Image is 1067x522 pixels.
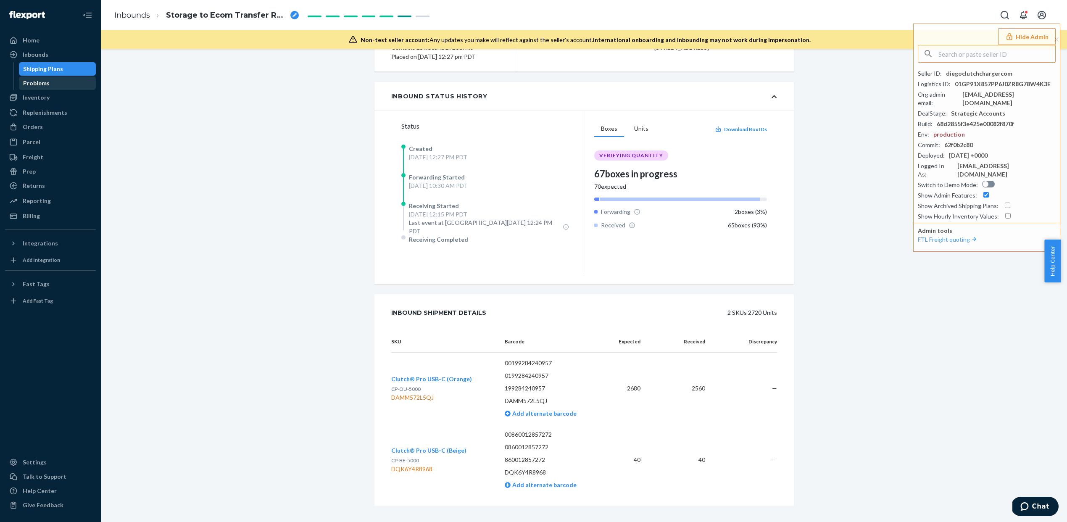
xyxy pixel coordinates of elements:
[409,202,459,209] span: Receiving Started
[918,212,999,221] div: Show Hourly Inventory Values :
[5,237,96,250] button: Integrations
[391,375,472,383] button: Clutch® Pro USB-C (Orange)
[5,253,96,267] a: Add Integration
[391,92,487,100] div: Inbound Status History
[23,458,47,467] div: Settings
[108,3,306,28] ol: breadcrumbs
[361,36,811,44] div: Any updates you make will reflect against the seller's account.
[946,69,1012,78] div: diegoclutchchargercom
[409,210,569,219] div: [DATE] 12:15 PM PDT
[23,65,63,73] div: Shipping Plans
[918,151,945,160] div: Deployed :
[23,36,40,45] div: Home
[391,304,486,321] div: Inbound Shipment Details
[23,79,50,87] div: Problems
[918,69,942,78] div: Seller ID :
[23,280,50,288] div: Fast Tags
[5,165,96,178] a: Prep
[996,7,1013,24] button: Open Search Box
[409,219,560,235] span: Last event at [GEOGRAPHIC_DATA][DATE] 12:24 PM PDT
[951,109,1005,118] div: Strategic Accounts
[391,375,472,382] span: Clutch® Pro USB-C (Orange)
[9,11,45,19] img: Flexport logo
[918,202,999,210] div: Show Archived Shipping Plans :
[79,7,96,24] button: Close Navigation
[938,45,1055,62] input: Search or paste seller ID
[391,447,466,454] span: Clutch® Pro USB-C (Beige)
[114,11,150,20] a: Inbounds
[505,384,598,393] p: 199284240957
[505,481,577,488] a: Add alternate barcode
[5,484,96,498] a: Help Center
[949,151,988,160] div: [DATE] +0000
[23,153,43,161] div: Freight
[1012,497,1059,518] iframe: Opens a widget where you can chat to one of our agents
[998,28,1056,45] button: Hide Admin
[23,182,45,190] div: Returns
[401,121,584,131] div: Status
[918,109,947,118] div: DealStage :
[505,304,777,321] div: 2 SKUs 2720 Units
[505,397,598,405] p: DAMM572L5QJ
[5,179,96,192] a: Returns
[505,443,598,451] p: 0860012857272
[23,487,57,495] div: Help Center
[5,120,96,134] a: Orders
[166,10,287,21] span: Storage to Ecom Transfer RPK4AMY9CU9XG
[5,277,96,291] button: Fast Tags
[772,456,777,463] span: —
[23,50,48,59] div: Inbounds
[918,162,953,179] div: Logged In As :
[1044,240,1061,282] button: Help Center
[505,456,598,464] p: 860012857272
[391,457,419,464] span: CP-BE-5000
[505,468,598,477] p: DQK6Y4R8968
[918,120,933,128] div: Build :
[599,152,663,159] span: VERIFYING QUANTITY
[772,385,777,392] span: —
[23,167,36,176] div: Prep
[19,76,96,90] a: Problems
[511,481,577,488] span: Add alternate barcode
[918,130,929,139] div: Env :
[1015,7,1032,24] button: Open notifications
[391,393,472,402] div: DAMM572L5QJ
[391,386,421,392] span: CP-OU-5000
[955,80,1051,88] div: 01GP91X857PP6J0ZR8G78W4K3E
[391,465,466,473] div: DQK6Y4R8968
[409,153,467,161] div: [DATE] 12:27 PM PDT
[5,91,96,104] a: Inventory
[505,430,598,439] p: 00860012857272
[5,150,96,164] a: Freight
[391,331,498,353] th: SKU
[728,221,767,229] div: 65 boxes ( 93 %)
[23,472,66,481] div: Talk to Support
[605,353,647,424] td: 2680
[23,197,51,205] div: Reporting
[23,138,40,146] div: Parcel
[647,353,712,424] td: 2560
[23,239,58,248] div: Integrations
[5,456,96,469] a: Settings
[594,208,640,216] div: Forwarding
[933,130,965,139] div: production
[594,121,624,137] button: Boxes
[5,294,96,308] a: Add Fast Tag
[715,126,767,133] button: Download Box IDs
[5,34,96,47] a: Home
[918,227,1056,235] p: Admin tools
[391,446,466,455] button: Clutch® Pro USB-C (Beige)
[594,167,767,180] div: 67 boxes in progress
[593,36,811,43] span: International onboarding and inbounding may not work during impersonation.
[505,359,598,367] p: 00199284240957
[23,93,50,102] div: Inventory
[944,141,973,149] div: 62f0b2c80
[627,121,655,137] button: Units
[605,424,647,496] td: 40
[605,331,647,353] th: Expected
[505,410,577,417] a: Add alternate barcode
[5,498,96,512] button: Give Feedback
[918,80,951,88] div: Logistics ID :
